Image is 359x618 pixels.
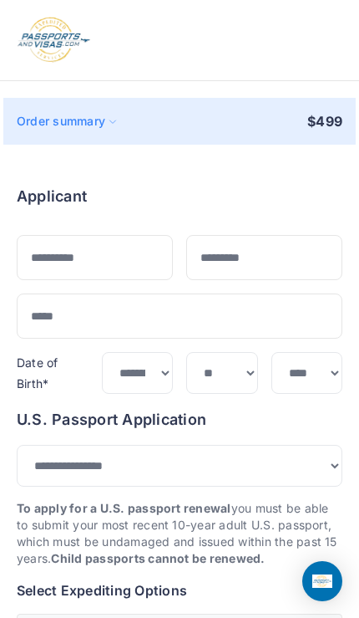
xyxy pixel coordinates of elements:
span: 499 [316,113,342,130]
p: $ [307,111,342,131]
h6: Applicant [17,185,87,208]
h6: Select Expediting Options [17,580,342,600]
h6: U.S. Passport Application [17,408,342,432]
p: you must be able to submit your most recent 10-year adult U.S. passport, which must be undamaged ... [17,500,342,567]
div: Open Intercom Messenger [302,561,342,601]
strong: Child passports cannot be renewed. [51,551,265,565]
div: Order summary [17,113,117,130]
strong: To apply for a U.S. passport renewal [17,501,231,515]
img: Logo [17,17,91,64]
label: Date of Birth* [17,355,58,391]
